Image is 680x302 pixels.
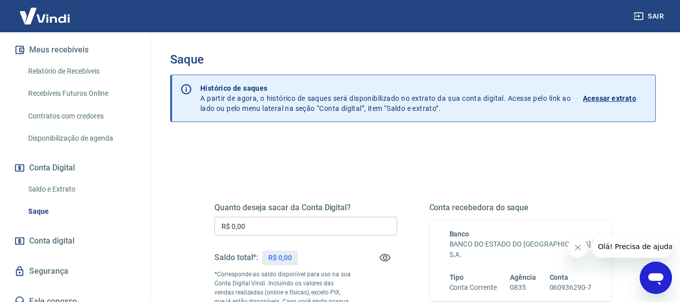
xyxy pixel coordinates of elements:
[24,128,138,149] a: Disponibilização de agenda
[24,201,138,222] a: Saque
[214,253,258,263] h5: Saldo total*:
[200,83,571,113] p: A partir de agora, o histórico de saques será disponibilizado no extrato da sua conta digital. Ac...
[12,230,138,252] a: Conta digital
[568,237,588,258] iframe: Fechar mensagem
[429,203,612,213] h5: Conta recebedora do saque
[24,179,138,200] a: Saldo e Extrato
[170,52,656,67] h3: Saque
[449,239,592,260] h6: BANCO DO ESTADO DO [GEOGRAPHIC_DATA] S.A.
[24,106,138,127] a: Contratos com credores
[632,7,668,26] button: Sair
[12,1,78,31] img: Vindi
[29,234,74,248] span: Conta digital
[449,230,470,238] span: Banco
[12,260,138,282] a: Segurança
[510,282,536,293] h6: 0835
[583,83,647,113] a: Acessar extrato
[24,83,138,104] a: Recebíveis Futuros Online
[268,253,292,263] p: R$ 0,00
[449,273,464,281] span: Tipo
[640,262,672,294] iframe: Botão para abrir a janela de mensagens
[6,7,85,15] span: Olá! Precisa de ajuda?
[550,282,591,293] h6: 060936290-7
[550,273,569,281] span: Conta
[449,282,497,293] h6: Conta Corrente
[510,273,536,281] span: Agência
[12,39,138,61] button: Meus recebíveis
[24,61,138,82] a: Relatório de Recebíveis
[200,83,571,93] p: Histórico de saques
[12,157,138,179] button: Conta Digital
[592,235,672,258] iframe: Mensagem da empresa
[583,93,636,103] p: Acessar extrato
[214,203,397,213] h5: Quanto deseja sacar da Conta Digital?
